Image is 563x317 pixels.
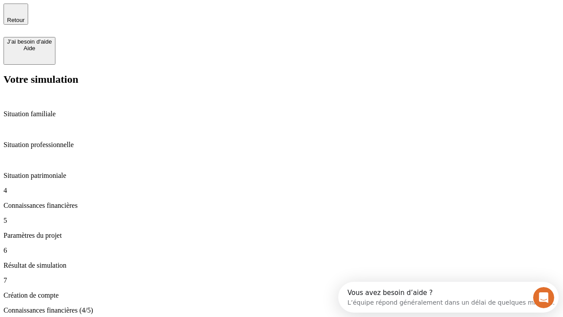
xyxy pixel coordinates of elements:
[4,74,559,85] h2: Votre simulation
[7,38,52,45] div: J’ai besoin d'aide
[4,247,559,254] p: 6
[7,17,25,23] span: Retour
[4,291,559,299] p: Création de compte
[4,4,28,25] button: Retour
[338,282,559,313] iframe: Intercom live chat discovery launcher
[4,202,559,210] p: Connaissances financières
[4,172,559,180] p: Situation patrimoniale
[4,4,242,28] div: Ouvrir le Messenger Intercom
[4,110,559,118] p: Situation familiale
[4,306,559,314] p: Connaissances financières (4/5)
[9,7,216,15] div: Vous avez besoin d’aide ?
[533,287,554,308] iframe: Intercom live chat
[4,232,559,240] p: Paramètres du projet
[4,276,559,284] p: 7
[7,45,52,52] div: Aide
[4,217,559,225] p: 5
[4,141,559,149] p: Situation professionnelle
[4,187,559,195] p: 4
[4,37,55,65] button: J’ai besoin d'aideAide
[9,15,216,24] div: L’équipe répond généralement dans un délai de quelques minutes.
[4,262,559,269] p: Résultat de simulation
